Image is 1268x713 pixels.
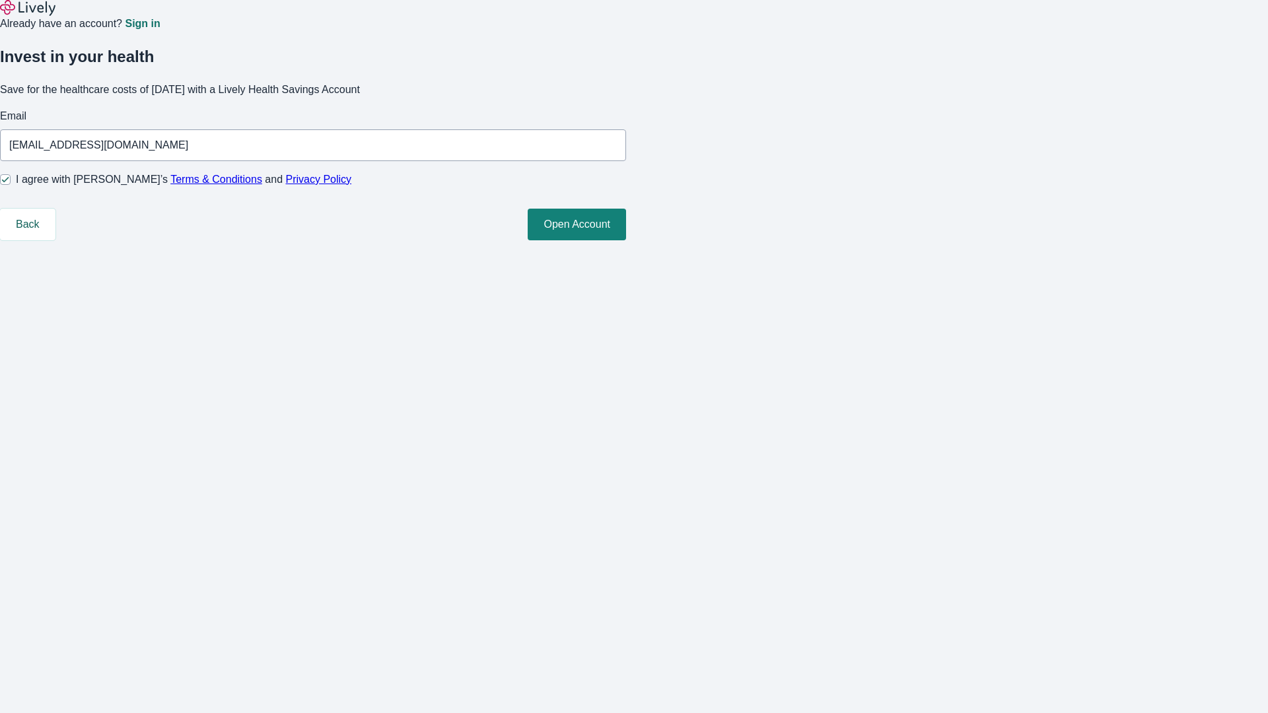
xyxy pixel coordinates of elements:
a: Privacy Policy [286,174,352,185]
a: Terms & Conditions [170,174,262,185]
button: Open Account [528,209,626,240]
a: Sign in [125,18,160,29]
span: I agree with [PERSON_NAME]’s and [16,172,351,187]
